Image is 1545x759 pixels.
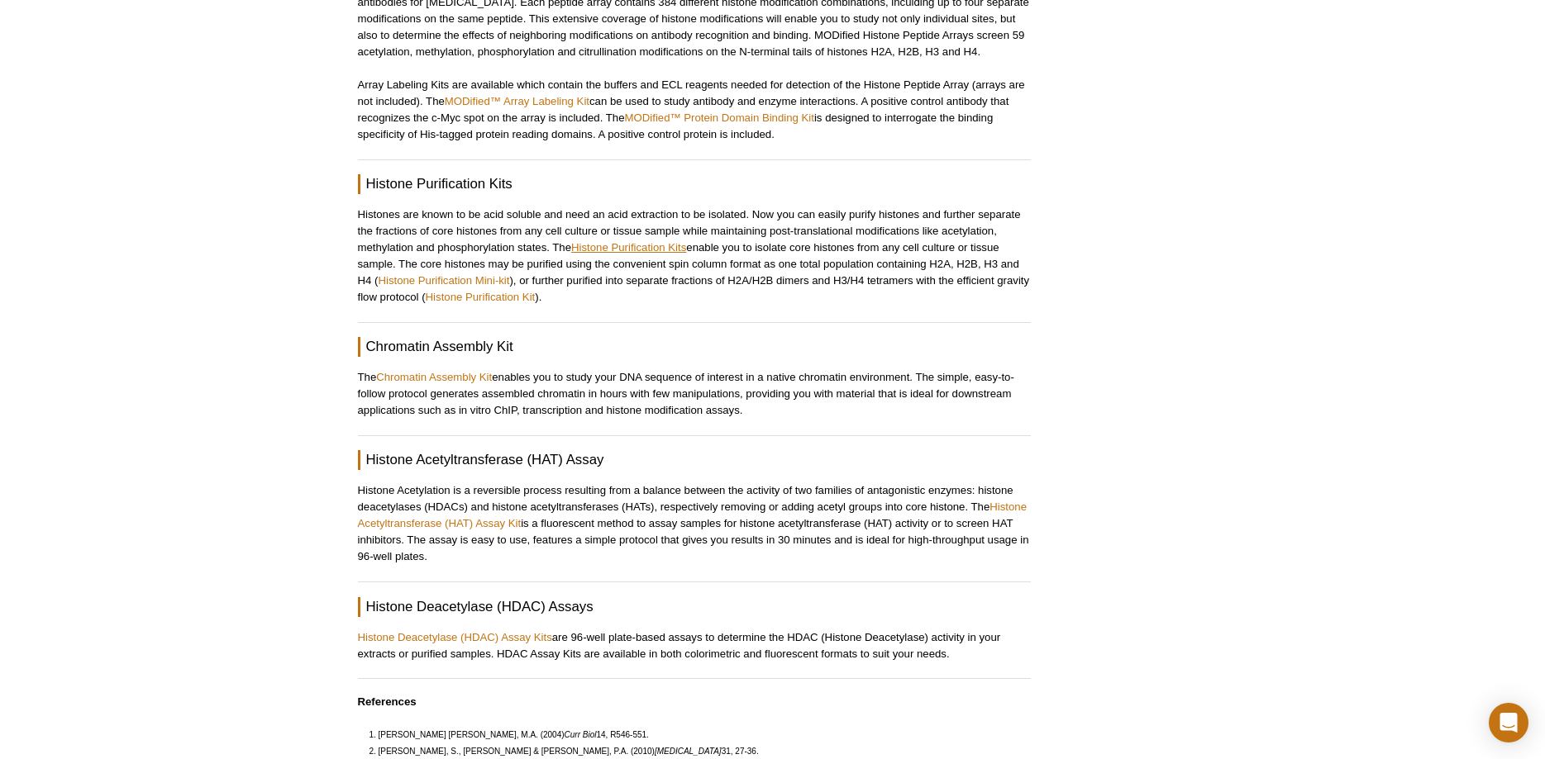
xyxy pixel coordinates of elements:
div: Open Intercom Messenger [1489,703,1528,742]
a: Histone Purification Kits [571,241,686,254]
h3: Histone Deacetylase (HDAC) Assays [358,597,1031,617]
a: Histone Purification Kit [426,291,536,303]
p: Array Labeling Kits are available which contain the buffers and ECL reagents needed for detection... [358,77,1031,143]
a: MODified™ Protein Domain Binding Kit [625,111,814,124]
em: [MEDICAL_DATA] [655,747,722,756]
a: Chromatin Assembly Kit [376,371,492,383]
h3: Histone Purification Kits [358,174,1031,194]
strong: References [358,695,417,708]
p: are 96-well plate-based assays to determine the HDAC (Histone Deacetylase) activity in your extra... [358,629,1031,662]
a: Histone Deacetylase (HDAC) Assay Kits [358,631,552,643]
li: [PERSON_NAME] [PERSON_NAME], M.A. (2004) 14, R546-551. [379,727,1018,743]
a: Histone Purification Mini-kit [378,274,509,287]
p: Histones are known to be acid soluble and need an acid extraction to be isolated. Now you can eas... [358,206,1031,306]
p: The enables you to study your DNA sequence of interest in a native chromatin environment. The sim... [358,369,1031,419]
h3: Chromatin Assembly Kit [358,337,1031,357]
h3: Histone Acetyltransferase (HAT) Assay [358,450,1031,470]
p: Histone Acetylation is a reversible process resulting from a balance between the activity of two ... [358,482,1031,565]
em: Curr Biol [565,730,597,739]
a: MODified™ Array Labeling Kit [445,95,589,107]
